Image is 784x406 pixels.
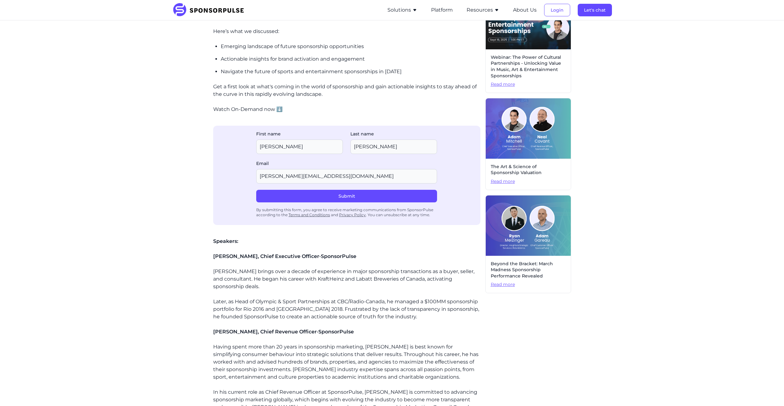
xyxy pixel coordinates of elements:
button: Solutions [387,6,417,14]
label: Last name [350,131,437,137]
a: Login [544,7,570,13]
a: The Art & Science of Sponsorship ValuationRead more [485,98,571,190]
img: SponsorPulse [172,3,249,17]
button: Resources [467,6,499,14]
a: About Us [513,7,537,13]
a: Beyond the Bracket: March Madness Sponsorship Performance RevealedRead more [485,195,571,293]
label: Email [256,160,437,167]
span: The Art & Science of Sponsorship Valuation [491,164,566,176]
span: Read more [491,178,566,185]
a: Let's chat [578,7,612,13]
a: Platform [431,7,453,13]
img: On-Demand-Webinar Cover Image [486,98,571,159]
a: Terms and Conditions [289,212,330,217]
span: Read more [491,81,566,88]
span: Read more [491,282,566,288]
p: Get a first look at what's coming in the world of sponsorship and gain actionable insights to sta... [213,83,480,98]
a: Privacy Policy [339,212,366,217]
p: Navigate the future of sports and entertainment sponsorships in [DATE] [221,68,480,75]
span: [PERSON_NAME], Chief Executive Officer·SponsorPulse [213,253,356,259]
p: [PERSON_NAME] brings over a decade of experience in major sponsorship transactions as a buyer, se... [213,268,480,321]
span: Speakers: [213,238,238,244]
button: About Us [513,6,537,14]
span: [PERSON_NAME], Chief Revenue Officer·SponsorPulse [213,329,354,335]
button: Let's chat [578,4,612,16]
iframe: Chat Widget [753,376,784,406]
button: Submit [256,190,437,202]
p: Here’s what we discussed: [213,28,480,35]
p: Actionable insights for brand activation and engagement [221,55,480,63]
button: Login [544,4,570,16]
div: By submitting this form, you agree to receive marketing communications from SponsorPulse accordin... [256,205,437,220]
button: Platform [431,6,453,14]
span: Beyond the Bracket: March Madness Sponsorship Performance Revealed [491,261,566,279]
p: Emerging landscape of future sponsorship opportunities [221,43,480,50]
label: First name [256,131,343,137]
span: Webinar: The Power of Cultural Partnerships - Unlocking Value in Music, Art & Entertainment Spons... [491,54,566,79]
p: Watch On-Demand now ⬇️ [213,106,480,113]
